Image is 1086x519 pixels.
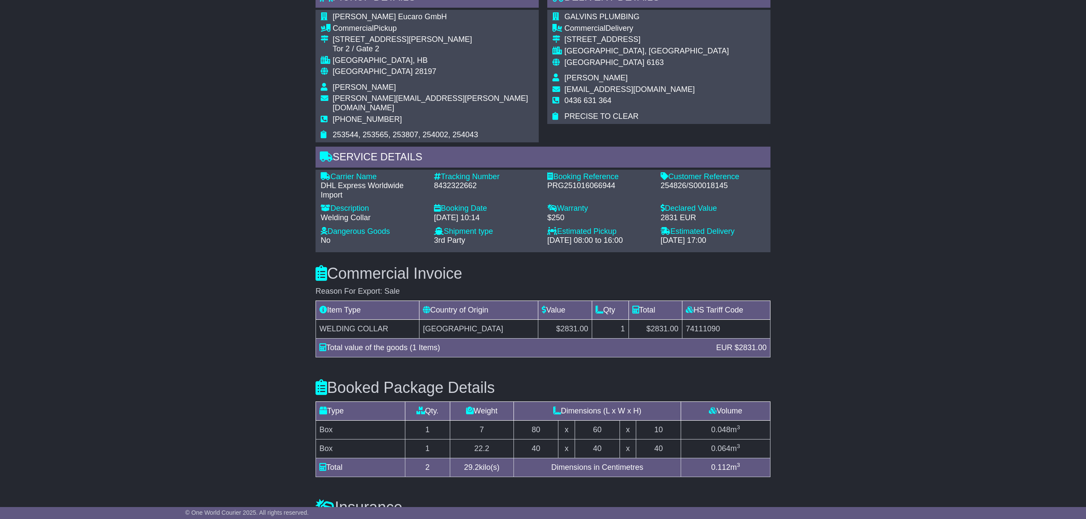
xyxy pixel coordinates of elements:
[661,213,765,223] div: 2831 EUR
[321,204,425,213] div: Description
[316,287,770,296] div: Reason For Export: Sale
[333,115,402,124] span: [PHONE_NUMBER]
[712,342,771,354] div: EUR $2831.00
[464,463,479,472] span: 29.2
[636,439,681,458] td: 40
[564,85,695,94] span: [EMAIL_ADDRESS][DOMAIN_NAME]
[316,458,405,477] td: Total
[737,424,740,431] sup: 3
[513,401,681,420] td: Dimensions (L x W x H)
[333,24,534,33] div: Pickup
[333,130,478,139] span: 253544, 253565, 253807, 254002, 254043
[333,67,413,76] span: [GEOGRAPHIC_DATA]
[316,401,405,420] td: Type
[646,58,664,67] span: 6163
[620,420,636,439] td: x
[316,147,770,170] div: Service Details
[711,444,730,453] span: 0.064
[564,12,640,21] span: GALVINS PLUMBING
[405,458,450,477] td: 2
[415,67,436,76] span: 28197
[316,301,419,319] td: Item Type
[316,420,405,439] td: Box
[636,420,681,439] td: 10
[434,236,465,245] span: 3rd Party
[333,83,396,91] span: [PERSON_NAME]
[575,439,620,458] td: 40
[434,181,539,191] div: 8432322662
[547,227,652,236] div: Estimated Pickup
[185,509,309,516] span: © One World Courier 2025. All rights reserved.
[434,172,539,182] div: Tracking Number
[661,236,765,245] div: [DATE] 17:00
[316,265,770,282] h3: Commercial Invoice
[434,204,539,213] div: Booking Date
[321,236,331,245] span: No
[434,213,539,223] div: [DATE] 10:14
[450,439,513,458] td: 22.2
[558,439,575,458] td: x
[450,458,513,477] td: kilo(s)
[681,458,770,477] td: m
[333,12,447,21] span: [PERSON_NAME] Eucaro GmbH
[315,342,712,354] div: Total value of the goods (1 Items)
[538,319,592,338] td: $2831.00
[661,204,765,213] div: Declared Value
[316,319,419,338] td: WELDING COLLAR
[405,420,450,439] td: 1
[564,58,644,67] span: [GEOGRAPHIC_DATA]
[661,227,765,236] div: Estimated Delivery
[333,94,528,112] span: [PERSON_NAME][EMAIL_ADDRESS][PERSON_NAME][DOMAIN_NAME]
[321,172,425,182] div: Carrier Name
[419,301,538,319] td: Country of Origin
[333,56,534,65] div: [GEOGRAPHIC_DATA], HB
[321,227,425,236] div: Dangerous Goods
[405,439,450,458] td: 1
[575,420,620,439] td: 60
[547,172,652,182] div: Booking Reference
[564,74,628,82] span: [PERSON_NAME]
[737,443,740,449] sup: 3
[547,204,652,213] div: Warranty
[711,425,730,434] span: 0.048
[681,439,770,458] td: m
[564,24,729,33] div: Delivery
[513,439,558,458] td: 40
[333,24,374,32] span: Commercial
[629,319,682,338] td: $2831.00
[316,499,770,516] h3: Insurance
[450,420,513,439] td: 7
[316,439,405,458] td: Box
[547,213,652,223] div: $250
[450,401,513,420] td: Weight
[434,227,539,236] div: Shipment type
[682,301,770,319] td: HS Tariff Code
[564,112,638,121] span: PRECISE TO CLEAR
[620,439,636,458] td: x
[513,458,681,477] td: Dimensions in Centimetres
[681,401,770,420] td: Volume
[513,420,558,439] td: 80
[592,301,629,319] td: Qty
[661,181,765,191] div: 254826/S00018145
[538,301,592,319] td: Value
[564,35,729,44] div: [STREET_ADDRESS]
[316,379,770,396] h3: Booked Package Details
[321,181,425,200] div: DHL Express Worldwide Import
[564,47,729,56] div: [GEOGRAPHIC_DATA], [GEOGRAPHIC_DATA]
[564,24,605,32] span: Commercial
[592,319,629,338] td: 1
[333,44,534,54] div: Tor 2 / Gate 2
[321,213,425,223] div: Welding Collar
[558,420,575,439] td: x
[419,319,538,338] td: [GEOGRAPHIC_DATA]
[681,420,770,439] td: m
[629,301,682,319] td: Total
[333,35,534,44] div: [STREET_ADDRESS][PERSON_NAME]
[682,319,770,338] td: 74111090
[711,463,730,472] span: 0.112
[547,236,652,245] div: [DATE] 08:00 to 16:00
[547,181,652,191] div: PRG251016066944
[737,462,740,468] sup: 3
[564,96,611,105] span: 0436 631 364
